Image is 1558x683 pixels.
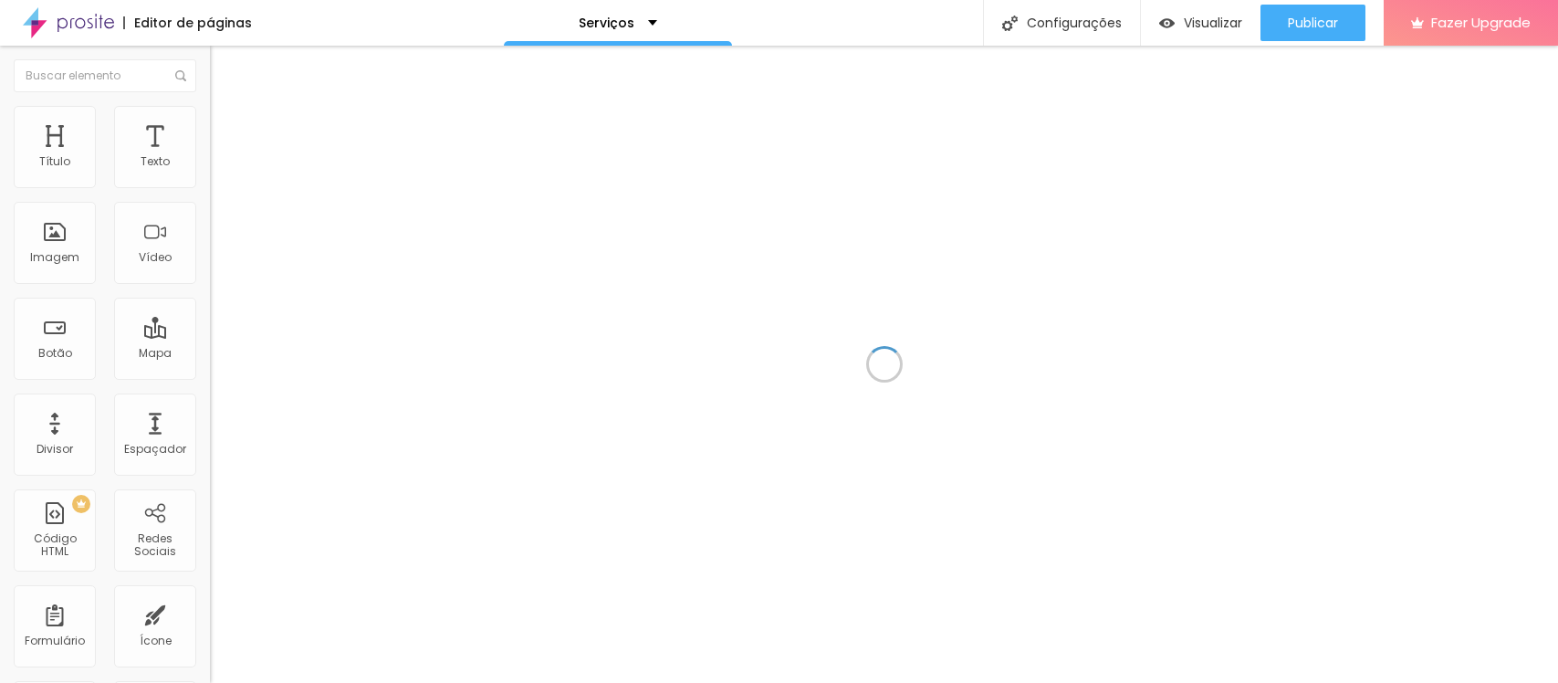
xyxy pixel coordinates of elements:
div: Texto [141,155,170,168]
span: Publicar [1288,16,1338,30]
div: Redes Sociais [119,532,191,559]
div: Divisor [37,443,73,456]
img: Icone [1002,16,1018,31]
div: Editor de páginas [123,16,252,29]
div: Imagem [30,251,79,264]
p: Serviços [579,16,634,29]
span: Visualizar [1184,16,1242,30]
img: Icone [175,70,186,81]
div: Botão [38,347,72,360]
img: view-1.svg [1159,16,1175,31]
input: Buscar elemento [14,59,196,92]
button: Publicar [1260,5,1365,41]
div: Mapa [139,347,172,360]
div: Espaçador [124,443,186,456]
div: Código HTML [18,532,90,559]
button: Visualizar [1141,5,1260,41]
span: Fazer Upgrade [1431,15,1531,30]
div: Ícone [140,635,172,647]
div: Formulário [25,635,85,647]
div: Vídeo [139,251,172,264]
div: Título [39,155,70,168]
